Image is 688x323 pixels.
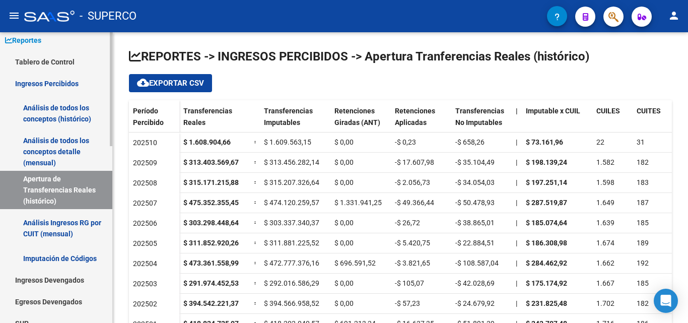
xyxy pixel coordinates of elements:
[526,299,567,307] strong: $ 231.825,48
[512,100,522,143] datatable-header-cell: |
[254,259,258,267] span: =
[633,100,673,143] datatable-header-cell: CUITES
[637,199,649,207] span: 187
[183,158,239,166] strong: $ 313.403.569,67
[596,107,620,115] span: CUILES
[455,259,499,267] span: -$ 108.587,04
[395,158,434,166] span: -$ 17.607,98
[596,259,614,267] span: 1.662
[137,79,204,88] span: Exportar CSV
[637,158,649,166] span: 182
[183,299,239,307] strong: $ 394.542.221,37
[264,107,313,126] span: Transferencias Imputables
[80,5,136,27] span: - SUPERCO
[133,179,157,187] span: 202508
[516,239,517,247] span: |
[8,10,20,22] mat-icon: menu
[183,138,231,146] strong: $ 1.608.904,66
[264,239,319,247] span: $ 311.881.225,52
[526,239,567,247] strong: $ 186.308,98
[455,158,495,166] span: -$ 35.104,49
[264,158,319,166] span: $ 313.456.282,14
[254,299,258,307] span: =
[395,239,430,247] span: -$ 5.420,75
[637,107,661,115] span: CUITES
[637,259,649,267] span: 192
[596,199,614,207] span: 1.649
[596,299,614,307] span: 1.702
[526,279,567,287] strong: $ 175.174,92
[391,100,451,143] datatable-header-cell: Retenciones Aplicadas
[455,138,485,146] span: -$ 658,26
[516,199,517,207] span: |
[264,219,319,227] span: $ 303.337.340,37
[516,107,518,115] span: |
[334,178,354,186] span: $ 0,00
[133,260,157,268] span: 202504
[455,239,495,247] span: -$ 22.884,51
[637,239,649,247] span: 189
[516,158,517,166] span: |
[183,279,239,287] strong: $ 291.974.452,53
[254,138,258,146] span: =
[637,178,649,186] span: 183
[526,107,580,115] span: Imputable x CUIL
[455,299,495,307] span: -$ 24.679,92
[254,158,258,166] span: =
[334,259,376,267] span: $ 696.591,52
[516,219,517,227] span: |
[334,107,380,126] span: Retenciones Giradas (ANT)
[596,239,614,247] span: 1.674
[133,139,157,147] span: 202510
[129,74,212,92] button: Exportar CSV
[183,107,232,126] span: Transferencias Reales
[133,280,157,288] span: 202503
[596,219,614,227] span: 1.639
[137,77,149,89] mat-icon: cloud_download
[637,219,649,227] span: 185
[455,107,504,126] span: Transferencias No Imputables
[183,259,239,267] strong: $ 473.361.558,99
[526,138,563,146] strong: $ 73.161,96
[334,158,354,166] span: $ 0,00
[334,279,354,287] span: $ 0,00
[395,219,420,227] span: -$ 26,72
[596,138,604,146] span: 22
[264,138,311,146] span: $ 1.609.563,15
[596,279,614,287] span: 1.667
[526,199,567,207] strong: $ 287.519,87
[129,49,589,63] span: REPORTES -> INGRESOS PERCIBIDOS -> Apertura Tranferencias Reales (histórico)
[637,299,649,307] span: 182
[133,199,157,207] span: 202507
[455,199,495,207] span: -$ 50.478,93
[334,199,382,207] span: $ 1.331.941,25
[260,100,330,143] datatable-header-cell: Transferencias Imputables
[254,239,258,247] span: =
[395,107,435,126] span: Retenciones Aplicadas
[179,100,250,143] datatable-header-cell: Transferencias Reales
[133,107,164,126] span: Período Percibido
[334,299,354,307] span: $ 0,00
[395,259,430,267] span: -$ 3.821,65
[526,178,567,186] strong: $ 197.251,14
[183,219,239,227] strong: $ 303.298.448,64
[254,219,258,227] span: =
[526,158,567,166] strong: $ 198.139,24
[395,199,434,207] span: -$ 49.366,44
[516,259,517,267] span: |
[654,289,678,313] div: Open Intercom Messenger
[330,100,391,143] datatable-header-cell: Retenciones Giradas (ANT)
[522,100,592,143] datatable-header-cell: Imputable x CUIL
[455,178,495,186] span: -$ 34.054,03
[526,219,567,227] strong: $ 185.074,64
[183,178,239,186] strong: $ 315.171.215,88
[526,259,567,267] strong: $ 284.462,92
[133,219,157,227] span: 202506
[516,178,517,186] span: |
[592,100,633,143] datatable-header-cell: CUILES
[133,159,157,167] span: 202509
[451,100,512,143] datatable-header-cell: Transferencias No Imputables
[668,10,680,22] mat-icon: person
[455,279,495,287] span: -$ 42.028,69
[395,178,430,186] span: -$ 2.056,73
